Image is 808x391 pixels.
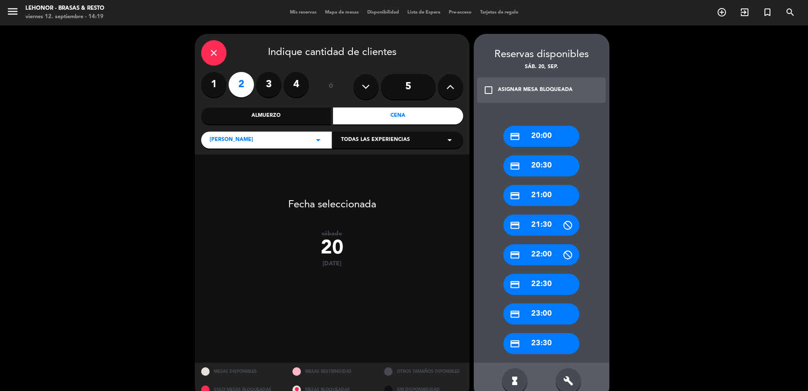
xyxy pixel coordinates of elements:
[403,10,445,15] span: Lista de Espera
[333,107,463,124] div: Cena
[201,72,227,97] label: 1
[510,161,520,171] i: credit_card
[510,376,520,386] i: hourglass_full
[25,13,104,21] div: viernes 12. septiembre - 14:19
[6,5,19,18] i: menu
[286,363,378,381] div: MESAS RESTRINGIDAS
[195,363,287,381] div: MESAS DISPONIBLES
[563,376,573,386] i: build
[256,72,281,97] label: 3
[210,136,253,144] span: [PERSON_NAME]
[286,10,321,15] span: Mis reservas
[785,7,795,17] i: search
[510,190,520,201] i: credit_card
[740,7,750,17] i: exit_to_app
[474,63,609,72] div: sáb. 20, sep.
[474,47,609,63] div: Reservas disponibles
[476,10,523,15] span: Tarjetas de regalo
[313,135,323,145] i: arrow_drop_down
[510,339,520,349] i: credit_card
[503,274,579,295] div: 22:30
[195,237,470,260] div: 20
[503,244,579,265] div: 22:00
[510,309,520,319] i: credit_card
[195,186,470,213] div: Fecha seleccionada
[503,215,579,236] div: 21:30
[510,250,520,260] i: credit_card
[503,185,579,206] div: 21:00
[445,135,455,145] i: arrow_drop_down
[483,85,494,95] i: check_box_outline_blank
[378,363,470,381] div: OTROS TAMAÑOS DIPONIBLES
[209,48,219,58] i: close
[6,5,19,21] button: menu
[503,333,579,354] div: 23:30
[510,131,520,142] i: credit_card
[341,136,410,144] span: Todas las experiencias
[195,260,470,267] div: [DATE]
[195,230,470,237] div: sábado
[503,155,579,176] div: 20:30
[321,10,363,15] span: Mapa de mesas
[201,40,463,66] div: Indique cantidad de clientes
[510,220,520,231] i: credit_card
[363,10,403,15] span: Disponibilidad
[317,72,345,102] div: ó
[284,72,309,97] label: 4
[510,279,520,290] i: credit_card
[762,7,773,17] i: turned_in_not
[503,126,579,147] div: 20:00
[717,7,727,17] i: add_circle_outline
[229,72,254,97] label: 2
[201,107,331,124] div: Almuerzo
[25,4,104,13] div: Lehonor - Brasas & Resto
[498,86,573,94] div: ASIGNAR MESA BLOQUEADA
[445,10,476,15] span: Pre-acceso
[503,303,579,325] div: 23:00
